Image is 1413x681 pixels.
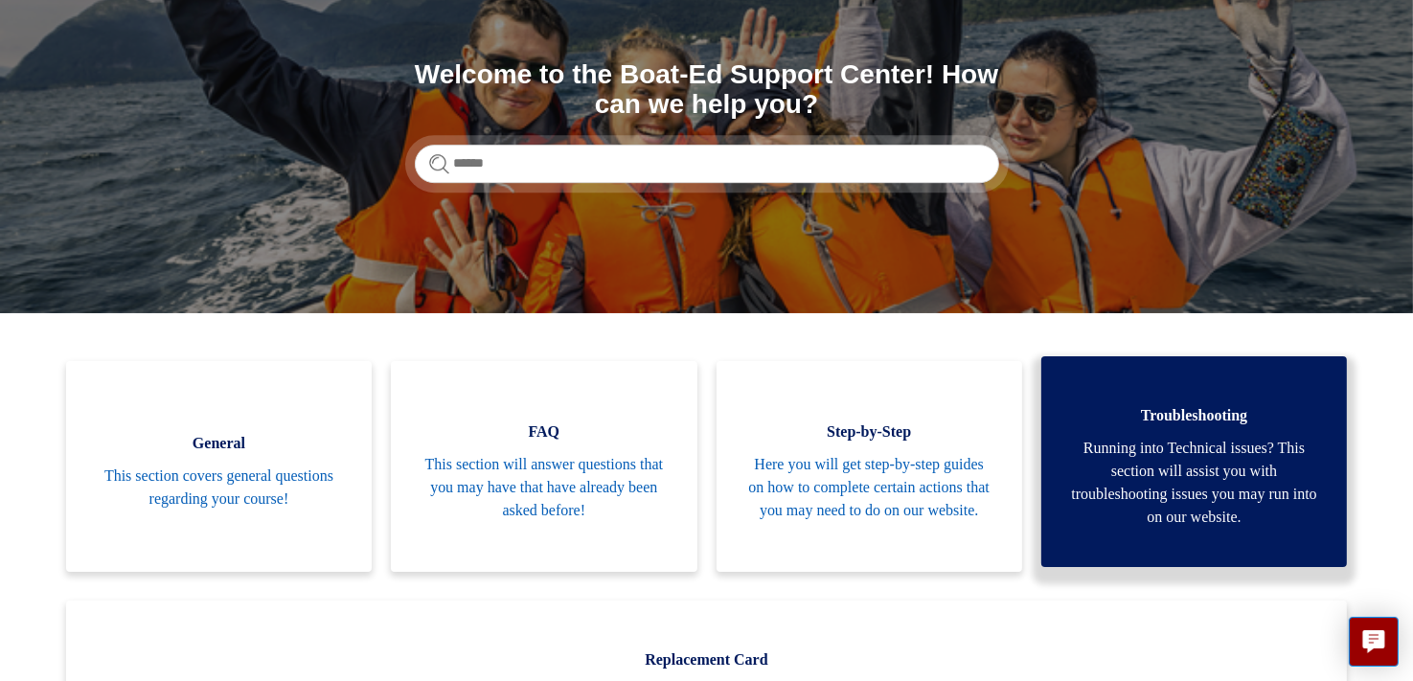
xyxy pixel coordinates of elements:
[415,60,999,120] h1: Welcome to the Boat-Ed Support Center! How can we help you?
[1070,437,1318,529] span: Running into Technical issues? This section will assist you with troubleshooting issues you may r...
[66,361,372,572] a: General This section covers general questions regarding your course!
[420,420,668,443] span: FAQ
[95,465,343,511] span: This section covers general questions regarding your course!
[95,432,343,455] span: General
[1041,356,1347,567] a: Troubleshooting Running into Technical issues? This section will assist you with troubleshooting ...
[391,361,696,572] a: FAQ This section will answer questions that you may have that have already been asked before!
[745,420,993,443] span: Step-by-Step
[1070,404,1318,427] span: Troubleshooting
[95,648,1319,671] span: Replacement Card
[745,453,993,522] span: Here you will get step-by-step guides on how to complete certain actions that you may need to do ...
[717,361,1022,572] a: Step-by-Step Here you will get step-by-step guides on how to complete certain actions that you ma...
[415,145,999,183] input: Search
[1349,617,1399,667] button: Live chat
[420,453,668,522] span: This section will answer questions that you may have that have already been asked before!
